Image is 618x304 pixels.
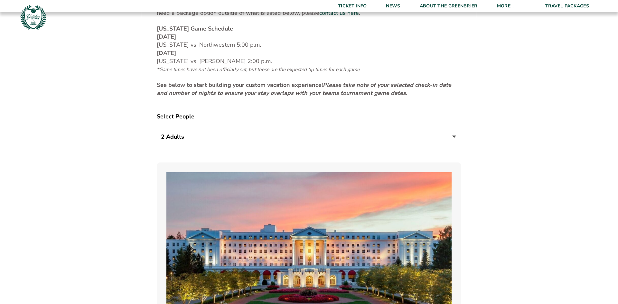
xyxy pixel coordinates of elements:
em: Please take note of your selected check-in date and number of nights to ensure your stay overlaps... [157,81,451,97]
u: [US_STATE] Game Schedule [157,25,233,32]
span: . [359,9,360,17]
strong: [DATE] [157,49,176,57]
span: *Game times have not been officially set, but these are the expected tip times for each game [157,66,360,73]
strong: See below to start building your custom vacation experience! [157,81,451,97]
p: [US_STATE] vs. Northwestern 5:00 p.m. [US_STATE] vs. [PERSON_NAME] 2:00 p.m. [157,25,461,73]
strong: [DATE] [157,33,176,41]
img: Greenbrier Tip-Off [19,3,47,31]
label: Select People [157,113,461,121]
a: contact us here [319,9,359,17]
